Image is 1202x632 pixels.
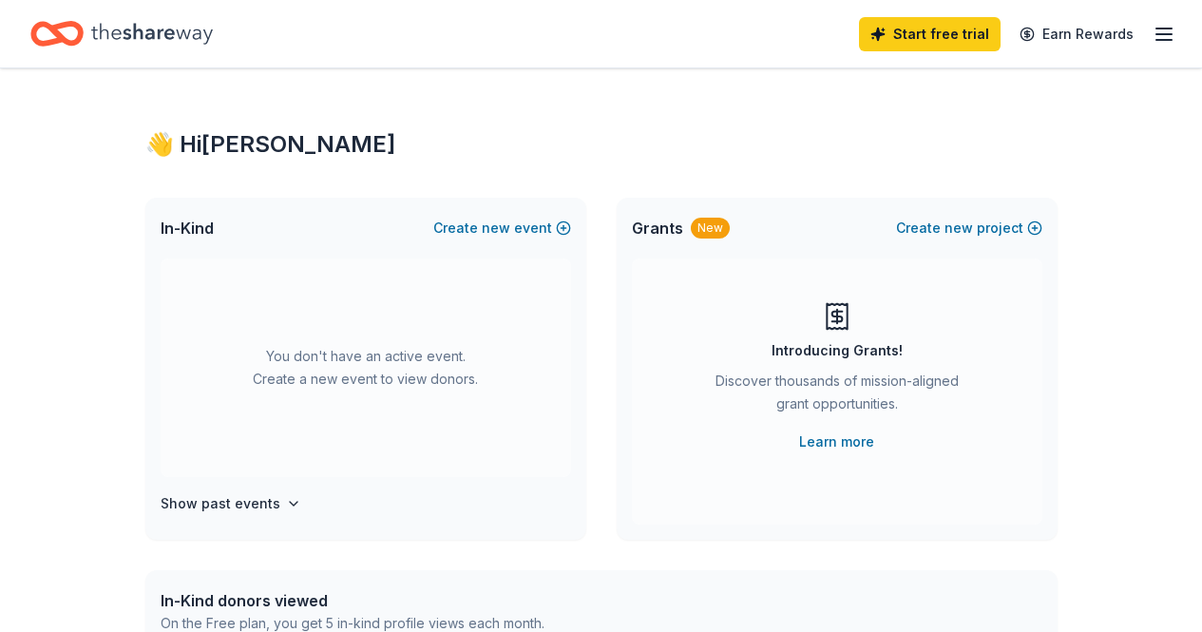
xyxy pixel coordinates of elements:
span: Grants [632,217,683,239]
a: Learn more [799,431,874,453]
span: new [482,217,510,239]
div: You don't have an active event. Create a new event to view donors. [161,259,571,477]
div: 👋 Hi [PERSON_NAME] [145,129,1058,160]
div: In-Kind donors viewed [161,589,544,612]
button: Show past events [161,492,301,515]
a: Home [30,11,213,56]
div: Discover thousands of mission-aligned grant opportunities. [708,370,966,423]
a: Start free trial [859,17,1001,51]
div: New [691,218,730,239]
a: Earn Rewards [1008,17,1145,51]
button: Createnewevent [433,217,571,239]
div: Introducing Grants! [772,339,903,362]
h4: Show past events [161,492,280,515]
button: Createnewproject [896,217,1042,239]
span: new [944,217,973,239]
span: In-Kind [161,217,214,239]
